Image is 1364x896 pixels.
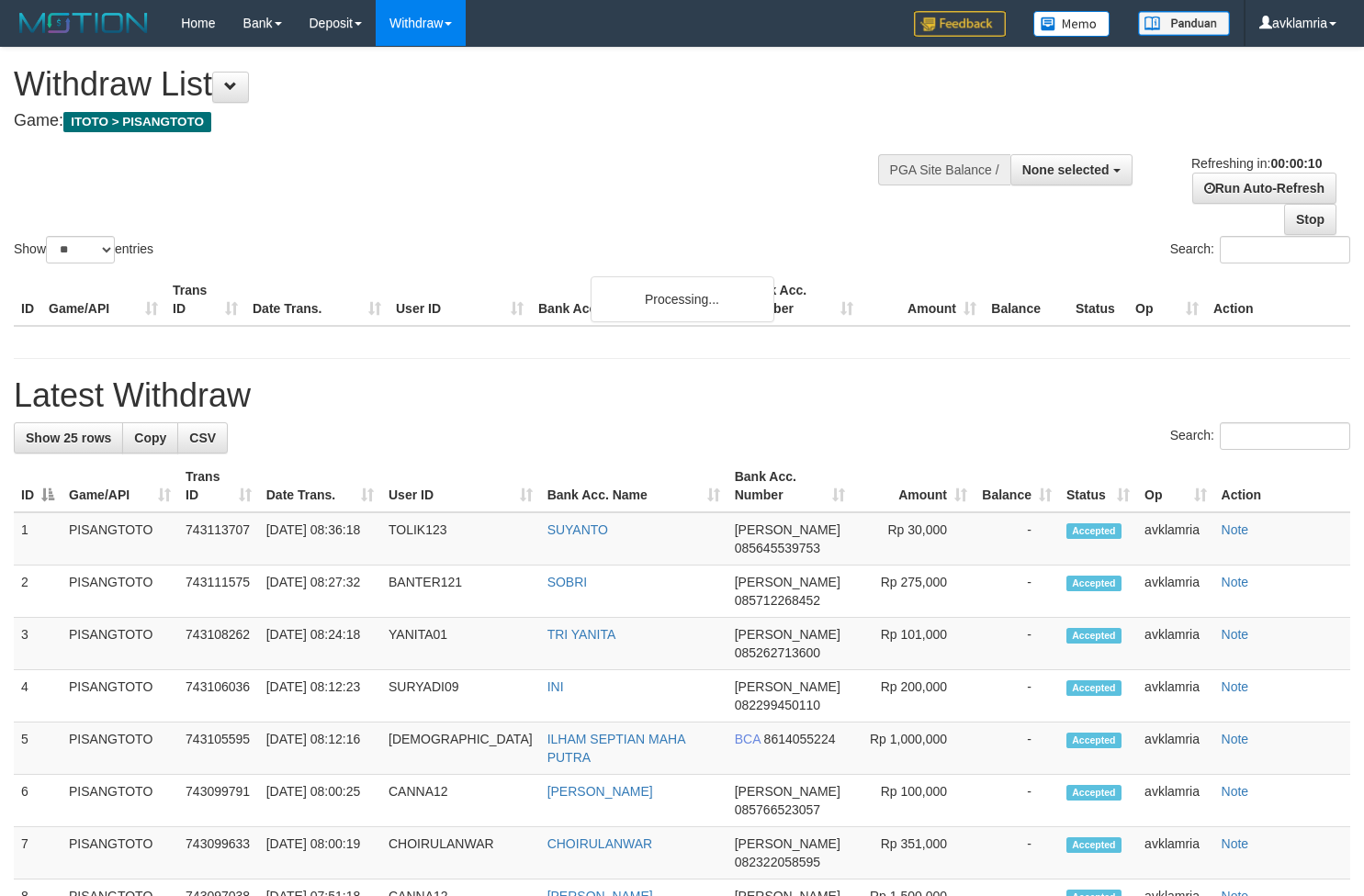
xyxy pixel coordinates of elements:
a: SUYANTO [547,522,608,537]
td: avklamria [1137,827,1213,879]
select: Showentries [46,236,115,263]
td: - [975,827,1059,879]
h1: Withdraw List [14,66,891,103]
span: Copy 8614055224 to clipboard [764,732,836,746]
td: 743111575 [178,566,259,618]
span: Copy 082322058595 to clipboard [735,855,820,869]
td: BANTER121 [381,566,540,618]
img: Button%20Memo.svg [1033,11,1110,37]
img: panduan.png [1138,11,1230,36]
td: PISANGTOTO [62,722,178,775]
label: Search: [1170,236,1350,263]
input: Search: [1220,422,1350,450]
th: User ID: activate to sort column ascending [381,460,540,512]
td: [DATE] 08:00:19 [259,827,381,879]
td: 5 [14,722,62,775]
td: [DATE] 08:12:16 [259,722,381,775]
span: ITOTO > PISANGTOTO [63,112,211,132]
a: ILHAM SEPTIAN MAHA PUTRA [547,732,685,765]
h1: Latest Withdraw [14,377,1350,414]
a: CHOIRULANWAR [547,836,653,851]
td: 743113707 [178,512,259,566]
td: Rp 1,000,000 [852,722,975,775]
span: Copy [134,431,166,445]
td: - [975,512,1059,566]
td: CANNA12 [381,775,540,827]
th: Op [1128,274,1206,326]
th: Game/API [41,274,165,326]
td: YANITA01 [381,618,540,670]
a: Run Auto-Refresh [1192,173,1336,204]
td: CHOIRULANWAR [381,827,540,879]
td: 1 [14,512,62,566]
span: Copy 085712268452 to clipboard [735,593,820,608]
span: Refreshing in: [1191,156,1322,171]
span: [PERSON_NAME] [735,627,840,642]
a: [PERSON_NAME] [547,784,653,799]
td: Rp 101,000 [852,618,975,670]
td: PISANGTOTO [62,512,178,566]
td: avklamria [1137,670,1213,722]
td: 743106036 [178,670,259,722]
th: Status [1068,274,1128,326]
span: Copy 085766523057 to clipboard [735,802,820,817]
a: Stop [1284,204,1336,235]
span: Accepted [1066,785,1122,801]
span: BCA [735,732,761,746]
a: Show 25 rows [14,422,123,454]
td: PISANGTOTO [62,566,178,618]
td: [DATE] 08:12:23 [259,670,381,722]
span: [PERSON_NAME] [735,679,840,694]
span: Copy 085645539753 to clipboard [735,541,820,555]
img: Feedback.jpg [914,11,1006,37]
label: Show entries [14,236,153,263]
a: TRI YANITA [547,627,616,642]
td: PISANGTOTO [62,775,178,827]
td: - [975,722,1059,775]
th: Action [1206,274,1350,326]
th: Balance [984,274,1068,326]
td: [DATE] 08:24:18 [259,618,381,670]
span: CSV [189,431,216,445]
td: - [975,618,1059,670]
span: [PERSON_NAME] [735,522,840,537]
a: Copy [122,422,178,454]
td: 2 [14,566,62,618]
td: PISANGTOTO [62,670,178,722]
th: Bank Acc. Name [531,274,738,326]
th: Bank Acc. Number: activate to sort column ascending [727,460,852,512]
td: [DATE] 08:36:18 [259,512,381,566]
a: Note [1222,732,1249,746]
th: ID: activate to sort column descending [14,460,62,512]
a: SOBRI [547,575,588,589]
td: Rp 275,000 [852,566,975,618]
span: Accepted [1066,837,1122,853]
span: [PERSON_NAME] [735,836,840,851]
span: Accepted [1066,733,1122,748]
a: Note [1222,627,1249,642]
td: Rp 100,000 [852,775,975,827]
th: Bank Acc. Number [738,274,861,326]
td: avklamria [1137,618,1213,670]
td: avklamria [1137,775,1213,827]
td: [DEMOGRAPHIC_DATA] [381,722,540,775]
th: Date Trans. [245,274,389,326]
a: Note [1222,575,1249,589]
strong: 00:00:10 [1270,156,1322,171]
th: Trans ID: activate to sort column ascending [178,460,259,512]
th: Action [1214,460,1350,512]
div: PGA Site Balance / [878,154,1010,185]
span: Accepted [1066,680,1122,696]
td: PISANGTOTO [62,618,178,670]
td: Rp 351,000 [852,827,975,879]
td: 6 [14,775,62,827]
td: 3 [14,618,62,670]
td: avklamria [1137,722,1213,775]
td: - [975,566,1059,618]
td: 4 [14,670,62,722]
img: MOTION_logo.png [14,9,153,37]
td: 743099633 [178,827,259,879]
th: Amount [861,274,984,326]
th: Balance: activate to sort column ascending [975,460,1059,512]
td: 7 [14,827,62,879]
